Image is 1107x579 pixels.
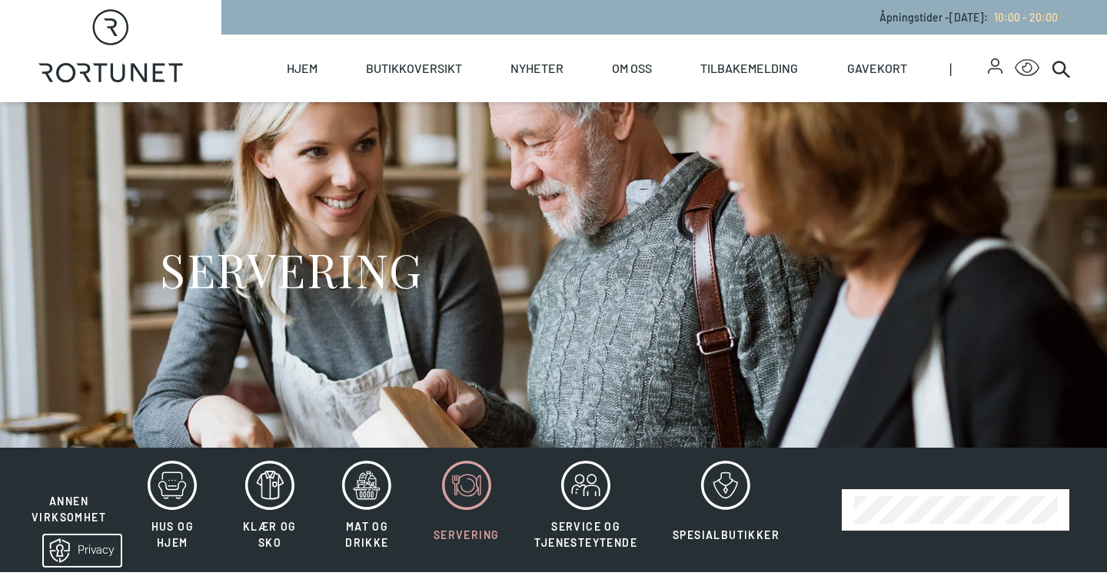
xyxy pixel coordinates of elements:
button: Spesialbutikker [657,460,796,560]
a: Tilbakemelding [700,35,798,102]
button: Annen virksomhet [15,460,122,526]
button: Service og tjenesteytende [518,460,653,560]
button: Mat og drikke [320,460,414,560]
iframe: Manage Preferences [15,530,141,571]
a: Om oss [612,35,652,102]
button: Open Accessibility Menu [1015,56,1039,81]
span: 10:00 - 20:00 [994,11,1058,24]
a: Hjem [287,35,317,102]
p: Åpningstider - [DATE] : [879,9,1058,25]
a: Gavekort [847,35,907,102]
span: Klær og sko [243,520,297,549]
span: Hus og hjem [151,520,194,549]
span: Spesialbutikker [673,528,780,541]
a: Nyheter [510,35,563,102]
span: Mat og drikke [345,520,388,549]
h1: SERVERING [160,240,423,298]
span: | [949,35,988,102]
span: Service og tjenesteytende [534,520,637,549]
span: Servering [434,528,500,541]
a: Butikkoversikt [366,35,462,102]
button: Hus og hjem [125,460,220,560]
button: Klær og sko [223,460,317,560]
button: Servering [417,460,516,560]
span: Annen virksomhet [32,495,106,524]
a: 10:00 - 20:00 [988,11,1058,24]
